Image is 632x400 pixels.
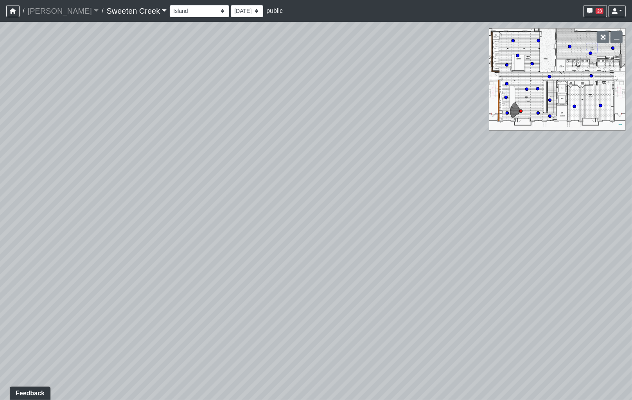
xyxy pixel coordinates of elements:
[266,7,283,14] span: public
[584,5,607,17] button: 23
[596,8,603,14] span: 23
[27,3,99,19] a: [PERSON_NAME]
[20,3,27,19] span: /
[99,3,106,19] span: /
[6,384,52,400] iframe: Ybug feedback widget
[106,3,167,19] a: Sweeten Creek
